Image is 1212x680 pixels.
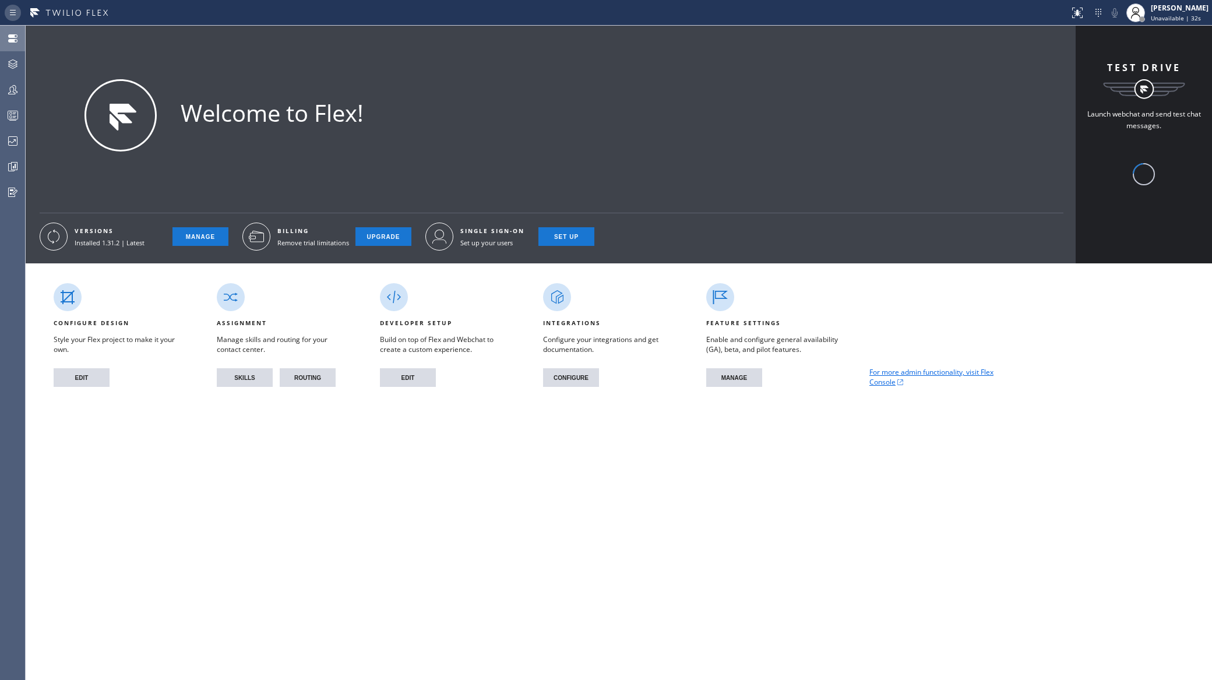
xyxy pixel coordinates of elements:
button: SET UP [538,227,594,246]
div: DEVELOPER SETUP [380,316,452,330]
button: EDIT [380,368,436,387]
div: Set up your users [460,238,533,249]
div: [PERSON_NAME] [1151,3,1209,13]
span: Unavailable | 32s [1151,14,1201,22]
div: ASSIGNMENT [217,316,267,330]
button: SKILLS [217,368,273,387]
div: BILLING [277,224,350,238]
button: MANAGE [706,368,762,387]
button: ROUTING [280,368,336,387]
button: Mute [1107,5,1123,21]
div: FEATURE SETTINGS [706,316,781,330]
div: Enable and configure general availability (GA), beta, and pilot features. [706,334,841,354]
button: UPGRADE [355,227,411,246]
button: CONFIGURE [543,368,599,387]
div: Welcome to Flex! [181,97,364,129]
div: Build on top of Flex and Webchat to create a custom experience. [380,334,515,354]
div: Manage skills and routing for your contact center. [217,334,352,354]
div: SINGLE SIGN-ON [460,224,533,238]
div: Style your Flex project to make it your own. [54,334,189,354]
div: CONFIGURE DESIGN [54,316,129,330]
div: Remove trial limitations [277,238,350,249]
div: Launch webchat and send test chat messages. [1086,108,1202,132]
div: Installed 1.31.2 | Latest [75,238,167,249]
div: VERSIONS [75,224,167,238]
div: Configure your integrations and get documentation. [543,334,678,354]
button: EDIT [54,368,110,387]
a: For more admin functionality, visit Flex Console [869,367,1005,387]
div: INTEGRATIONS [543,316,601,330]
div: TEST DRIVE [1107,61,1181,75]
button: MANAGE [172,227,228,246]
